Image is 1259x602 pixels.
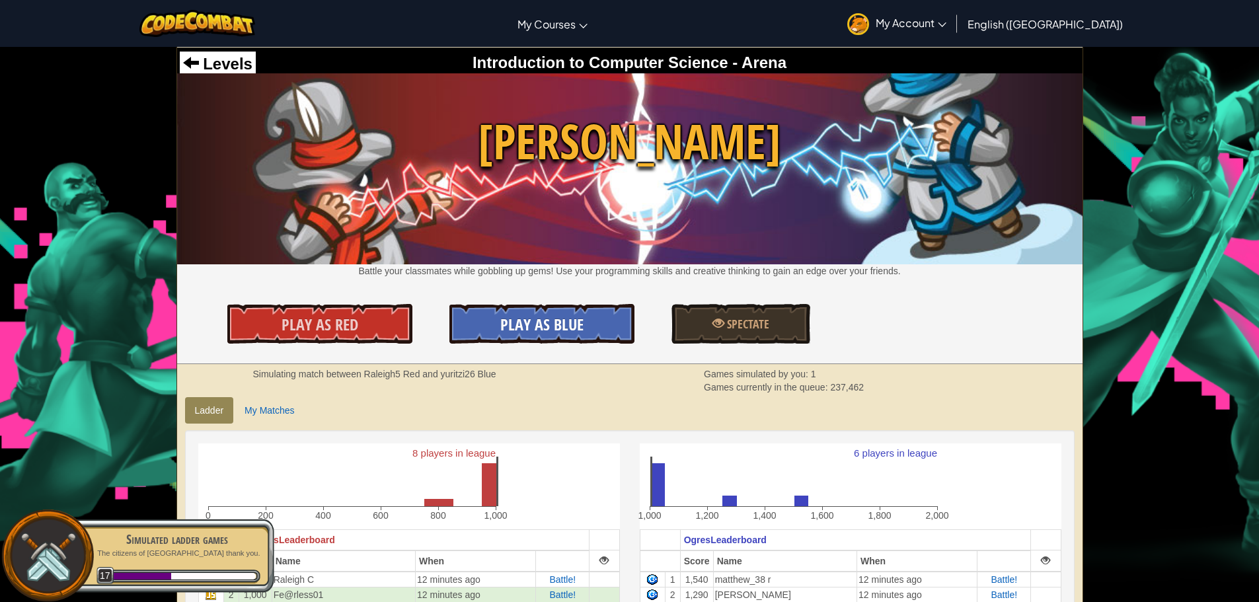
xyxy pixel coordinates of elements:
[177,73,1083,264] img: Wakka Maul
[517,17,576,31] span: My Courses
[684,535,710,545] span: Ogres
[728,54,786,71] span: - Arena
[854,447,937,459] text: 6 players in league
[549,574,576,585] a: Battle!
[183,55,252,73] a: Levels
[704,369,811,379] span: Games simulated by you:
[724,316,769,332] span: Spectate
[925,510,948,521] text: 2,000
[416,550,536,572] th: When
[177,264,1083,278] p: Battle your classmates while gobbling up gems! Use your programming skills and creative thinking ...
[199,55,252,73] span: Levels
[857,572,977,587] td: 12 minutes ago
[235,397,304,424] a: My Matches
[680,587,713,602] td: 1,290
[94,530,260,548] div: Simulated ladder games
[94,548,260,558] p: The citizens of [GEOGRAPHIC_DATA] thank you.
[665,587,680,602] td: 2
[638,510,661,521] text: 1,000
[511,6,594,42] a: My Courses
[640,587,665,602] td: Cpp
[857,550,977,572] th: When
[500,314,584,335] span: Play As Blue
[272,572,415,587] td: Raleigh C
[811,369,816,379] span: 1
[868,510,891,521] text: 1,800
[18,526,78,586] img: swords.png
[282,314,358,335] span: Play As Red
[991,589,1017,600] a: Battle!
[810,510,833,521] text: 1,600
[373,510,389,521] text: 600
[185,397,234,424] a: Ladder
[680,550,713,572] th: Score
[841,3,953,44] a: My Account
[412,447,496,459] text: 8 players in league
[640,572,665,587] td: Cpp
[96,567,114,585] span: 17
[484,510,507,521] text: 1,000
[704,382,830,393] span: Games currently in the queue:
[991,574,1017,585] a: Battle!
[671,304,810,344] a: Spectate
[830,382,864,393] span: 237,462
[315,510,331,521] text: 400
[139,10,255,37] img: CodeCombat logo
[272,587,415,602] td: Fe@rless01
[713,587,857,602] td: [PERSON_NAME]
[753,510,776,521] text: 1,400
[430,510,446,521] text: 800
[279,535,335,545] span: Leaderboard
[847,13,869,35] img: avatar
[713,572,857,587] td: matthew_38 r
[416,572,536,587] td: 12 minutes ago
[665,572,680,587] td: 1
[473,54,728,71] span: Introduction to Computer Science
[968,17,1123,31] span: English ([GEOGRAPHIC_DATA])
[713,550,857,572] th: Name
[857,587,977,602] td: 12 minutes ago
[961,6,1129,42] a: English ([GEOGRAPHIC_DATA])
[680,572,713,587] td: 1,540
[416,587,536,602] td: 12 minutes ago
[876,16,946,30] span: My Account
[272,550,415,572] th: Name
[177,108,1083,176] span: [PERSON_NAME]
[695,510,718,521] text: 1,200
[549,589,576,600] a: Battle!
[253,369,496,379] strong: Simulating match between Raleigh5 Red and yuritzi26 Blue
[710,535,767,545] span: Leaderboard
